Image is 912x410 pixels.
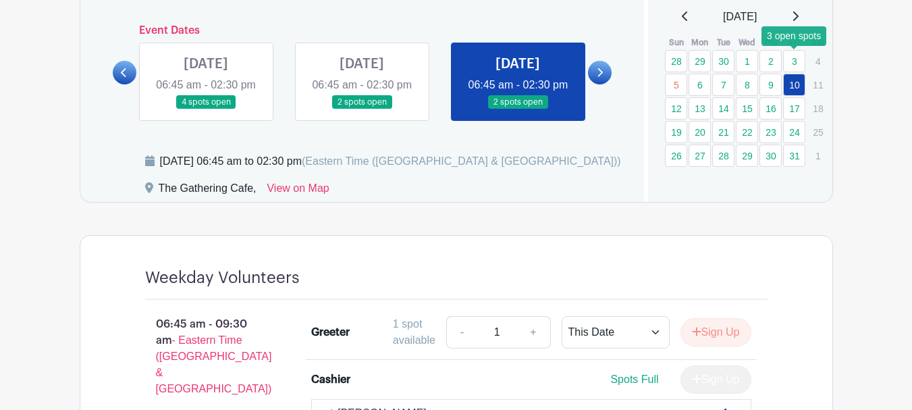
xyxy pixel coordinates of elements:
[736,145,758,167] a: 29
[712,36,735,49] th: Tue
[783,50,805,72] a: 3
[712,74,734,96] a: 7
[689,121,711,143] a: 20
[759,74,782,96] a: 9
[665,74,687,96] a: 5
[759,50,782,72] a: 2
[680,318,751,347] button: Sign Up
[665,145,687,167] a: 26
[712,145,734,167] a: 28
[446,316,477,349] a: -
[393,316,435,349] div: 1 spot available
[807,145,829,166] p: 1
[712,97,734,120] a: 14
[759,36,782,49] th: Thu
[160,153,621,170] div: [DATE] 06:45 am to 02:30 pm
[136,24,589,37] h6: Event Dates
[688,36,712,49] th: Mon
[783,145,805,167] a: 31
[783,74,805,96] a: 10
[156,334,272,394] span: - Eastern Time ([GEOGRAPHIC_DATA] & [GEOGRAPHIC_DATA])
[665,50,687,72] a: 28
[736,97,758,120] a: 15
[736,50,758,72] a: 1
[807,122,829,143] p: 25
[761,26,826,46] div: 3 open spots
[124,311,290,403] p: 06:45 am - 09:30 am
[610,374,658,385] span: Spots Full
[807,74,829,95] p: 11
[159,180,257,202] div: The Gathering Cafe,
[723,9,757,25] span: [DATE]
[712,121,734,143] a: 21
[807,98,829,119] p: 18
[689,50,711,72] a: 29
[664,36,688,49] th: Sun
[735,36,759,49] th: Wed
[689,97,711,120] a: 13
[516,316,550,349] a: +
[759,121,782,143] a: 23
[665,121,687,143] a: 19
[759,97,782,120] a: 16
[311,324,350,340] div: Greeter
[712,50,734,72] a: 30
[736,74,758,96] a: 8
[807,51,829,72] p: 4
[783,121,805,143] a: 24
[145,268,300,288] h4: Weekday Volunteers
[736,121,758,143] a: 22
[267,180,329,202] a: View on Map
[302,155,621,167] span: (Eastern Time ([GEOGRAPHIC_DATA] & [GEOGRAPHIC_DATA]))
[689,74,711,96] a: 6
[759,145,782,167] a: 30
[689,145,711,167] a: 27
[783,97,805,120] a: 17
[665,97,687,120] a: 12
[311,371,350,388] div: Cashier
